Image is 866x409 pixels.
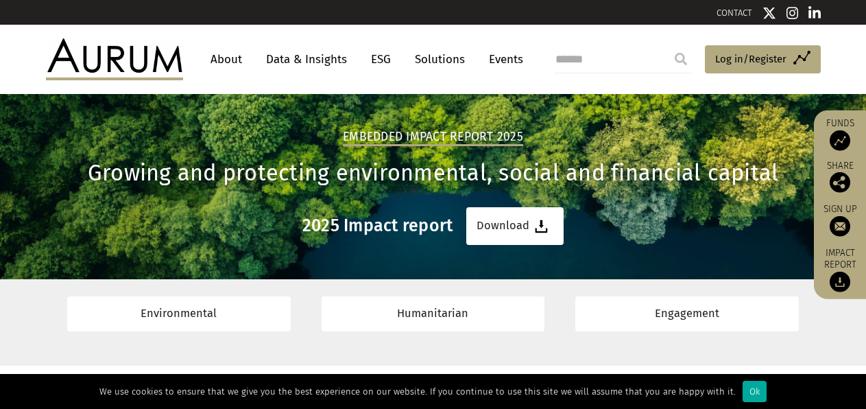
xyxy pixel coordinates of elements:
a: Engagement [575,296,799,331]
input: Submit [667,45,695,73]
a: Log in/Register [705,45,821,74]
div: Ok [743,381,767,402]
a: Funds [821,117,859,151]
a: Data & Insights [259,47,354,72]
a: Events [482,47,523,72]
span: Log in/Register [715,51,786,67]
a: Humanitarian [322,296,545,331]
h2: Embedded Impact report 2025 [343,130,523,146]
img: Share this post [830,172,850,193]
a: ESG [364,47,398,72]
a: Environmental [67,296,291,331]
a: Impact report [821,247,859,292]
img: Aurum [46,38,183,80]
h1: Growing and protecting environmental, social and financial capital [46,160,821,187]
img: Twitter icon [762,6,776,20]
h3: 2025 Impact report [302,215,453,236]
a: About [204,47,249,72]
a: Solutions [408,47,472,72]
img: Linkedin icon [808,6,821,20]
img: Sign up to our newsletter [830,216,850,237]
a: Sign up [821,203,859,237]
div: Share [821,161,859,193]
img: Instagram icon [786,6,799,20]
a: Download [466,207,564,245]
a: CONTACT [717,8,752,18]
img: Access Funds [830,130,850,151]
